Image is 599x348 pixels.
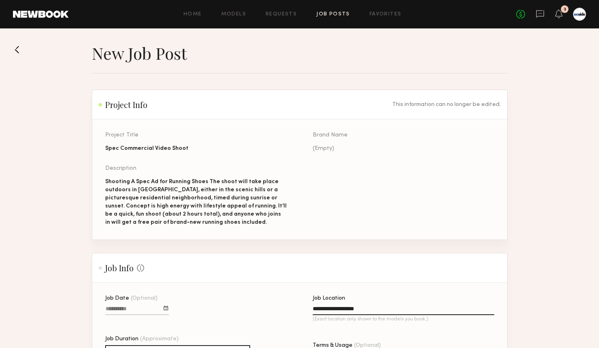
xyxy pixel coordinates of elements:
div: (Empty) [313,145,494,153]
h1: New Job Post [92,43,187,63]
div: Brand Name [313,132,494,138]
div: This information can no longer be edited. [392,102,501,108]
div: Job Duration [105,336,250,342]
p: (Exact location only shown to the models you book.) [313,317,494,322]
div: Job Date [105,296,169,301]
span: (Optional) [131,296,158,301]
div: Job Location [313,296,494,301]
h2: Job Info [99,263,144,273]
div: Project Title [105,132,287,138]
div: Description [105,166,287,171]
div: Shooting A Spec Ad for Running Shoes The shoot will take place outdoors in [GEOGRAPHIC_DATA], eit... [105,178,287,227]
input: Job Location(Exact location only shown to the models you book.) [313,306,494,315]
div: Spec Commercial Video Shoot [105,145,287,153]
a: Job Posts [316,12,350,17]
h2: Project Info [99,100,147,110]
a: Requests [266,12,297,17]
div: 3 [564,7,566,12]
span: (Approximate) [140,336,179,342]
a: Favorites [370,12,402,17]
a: Home [184,12,202,17]
a: Models [221,12,246,17]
